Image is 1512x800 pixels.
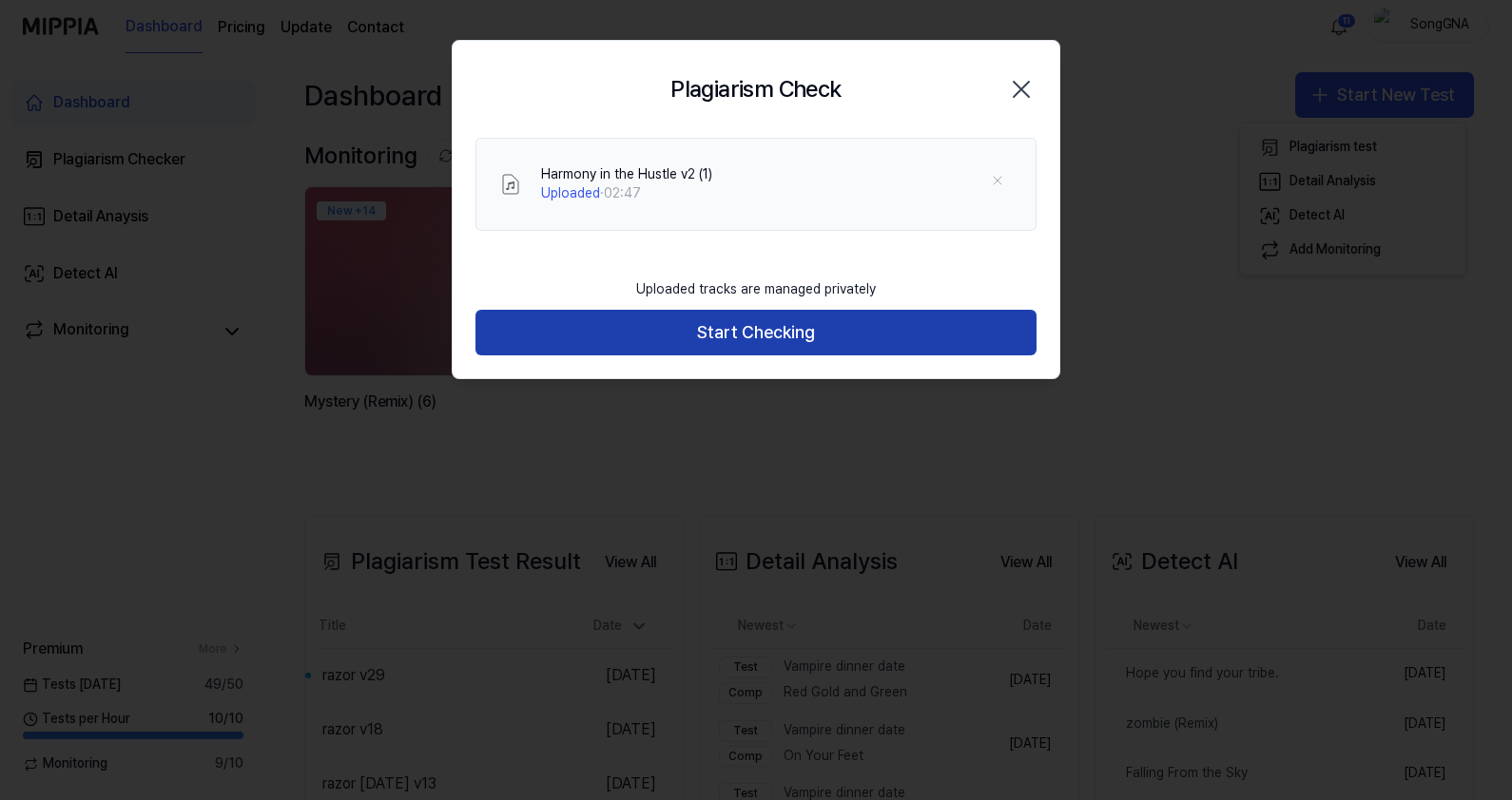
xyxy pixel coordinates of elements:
h2: Plagiarism Check [670,71,841,107]
div: Uploaded tracks are managed privately [625,269,887,311]
div: · 02:47 [541,184,712,203]
span: Uploaded [541,185,600,200]
img: File Select [499,173,522,196]
div: Harmony in the Hustle v2 (1) [541,165,712,184]
button: Start Checking [475,310,1037,355]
